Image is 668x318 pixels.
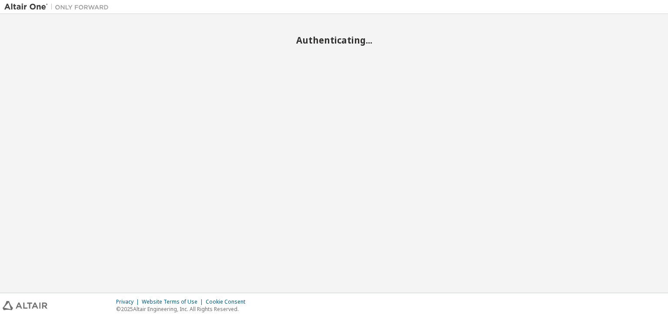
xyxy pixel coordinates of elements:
img: altair_logo.svg [3,301,47,310]
h2: Authenticating... [4,34,664,46]
div: Privacy [116,298,142,305]
div: Cookie Consent [206,298,250,305]
p: © 2025 Altair Engineering, Inc. All Rights Reserved. [116,305,250,313]
img: Altair One [4,3,113,11]
div: Website Terms of Use [142,298,206,305]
